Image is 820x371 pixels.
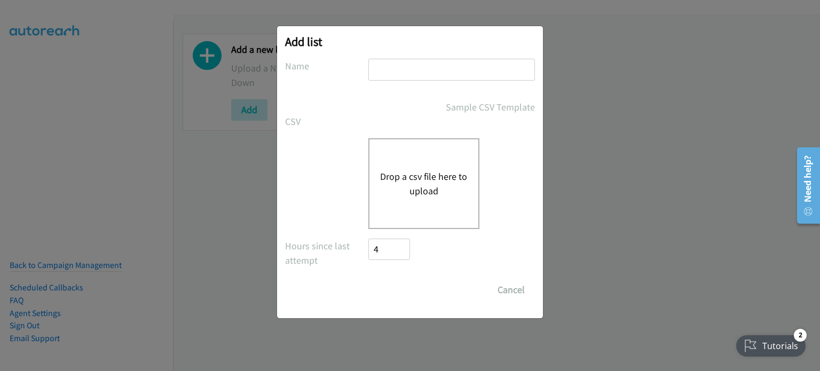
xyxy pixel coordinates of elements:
[790,143,820,228] iframe: Resource Center
[285,239,368,267] label: Hours since last attempt
[285,34,535,49] h2: Add list
[730,325,812,363] iframe: Checklist
[380,169,468,198] button: Drop a csv file here to upload
[285,114,368,129] label: CSV
[487,279,535,301] button: Cancel
[446,100,535,114] a: Sample CSV Template
[285,59,368,73] label: Name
